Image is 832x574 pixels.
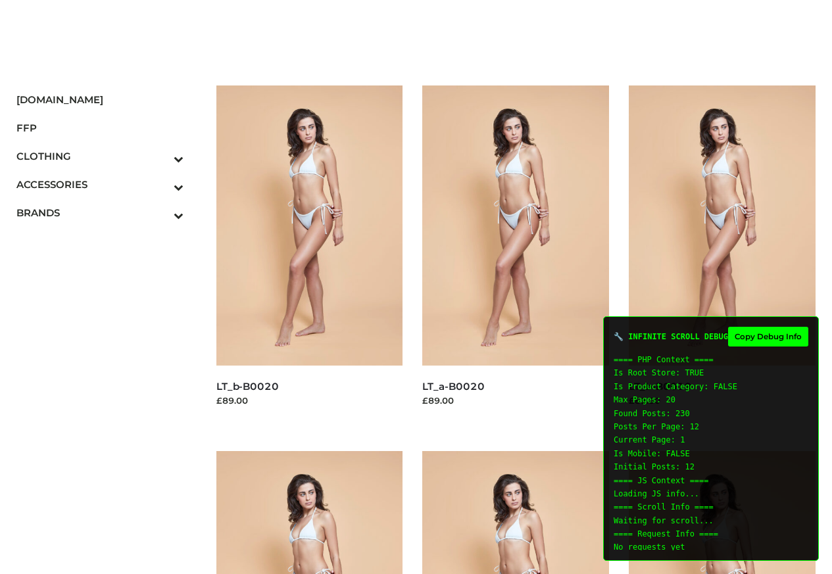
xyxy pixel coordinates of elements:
[422,394,609,407] div: £89.00
[614,433,808,446] div: Current Page: 1
[614,487,808,500] div: Loading JS info...
[16,205,184,220] span: BRANDS
[614,460,808,473] div: Initial Posts: 12
[16,199,184,227] a: BRANDSToggle Submenu
[614,527,808,540] div: ==== Request Info ====
[216,394,403,407] div: £89.00
[137,170,184,199] button: Toggle Submenu
[16,92,184,107] span: [DOMAIN_NAME]
[137,199,184,227] button: Toggle Submenu
[614,447,808,460] div: Is Mobile: FALSE
[16,149,184,164] span: CLOTHING
[614,514,808,527] div: Waiting for scroll...
[16,120,184,135] span: FFP
[614,330,728,343] strong: 🔧 INFINITE SCROLL DEBUG
[614,393,808,406] div: Max Pages: 20
[16,85,184,114] a: [DOMAIN_NAME]
[614,500,808,514] div: ==== Scroll Info ====
[422,380,484,393] a: LT_a-B0020
[137,142,184,170] button: Toggle Submenu
[16,114,184,142] a: FFP
[614,407,808,420] div: Found Posts: 230
[16,170,184,199] a: ACCESSORIESToggle Submenu
[614,474,808,487] div: ==== JS Context ====
[614,420,808,433] div: Posts Per Page: 12
[16,177,184,192] span: ACCESSORIES
[614,366,808,379] div: Is Root Store: TRUE
[216,380,279,393] a: LT_b-B0020
[614,380,808,393] div: Is Product Category: FALSE
[614,540,808,554] div: No requests yet
[16,142,184,170] a: CLOTHINGToggle Submenu
[728,327,808,347] button: Copy Debug Info
[614,353,808,366] div: ==== PHP Context ====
